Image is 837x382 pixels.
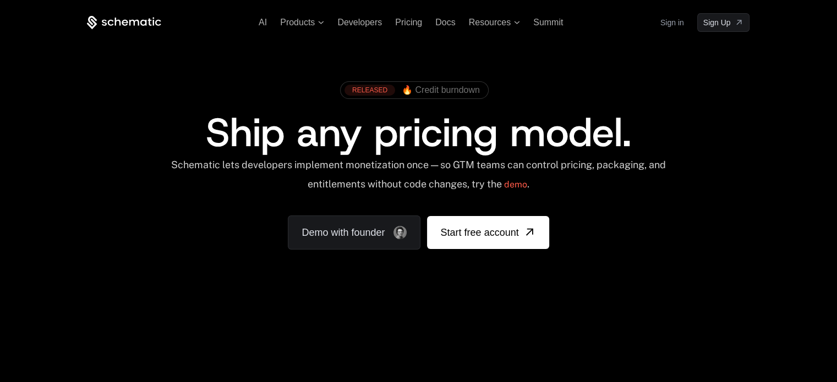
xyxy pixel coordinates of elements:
a: Developers [337,18,382,27]
a: [object Object] [427,216,549,249]
div: RELEASED [344,85,395,96]
span: Products [280,18,315,27]
a: Docs [435,18,455,27]
a: Sign in [660,14,684,31]
a: Summit [533,18,563,27]
a: Demo with founder, ,[object Object] [288,215,420,250]
a: AI [259,18,267,27]
a: [object Object],[object Object] [344,85,480,96]
span: 🔥 Credit burndown [402,85,480,95]
span: Sign Up [703,17,731,28]
span: Ship any pricing model. [206,106,631,159]
span: Resources [469,18,511,27]
div: Schematic lets developers implement monetization once — so GTM teams can control pricing, packagi... [170,159,667,198]
a: demo [504,171,527,198]
span: Start free account [440,225,518,240]
img: Founder [393,226,407,239]
a: [object Object] [697,13,750,32]
a: Pricing [395,18,422,27]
